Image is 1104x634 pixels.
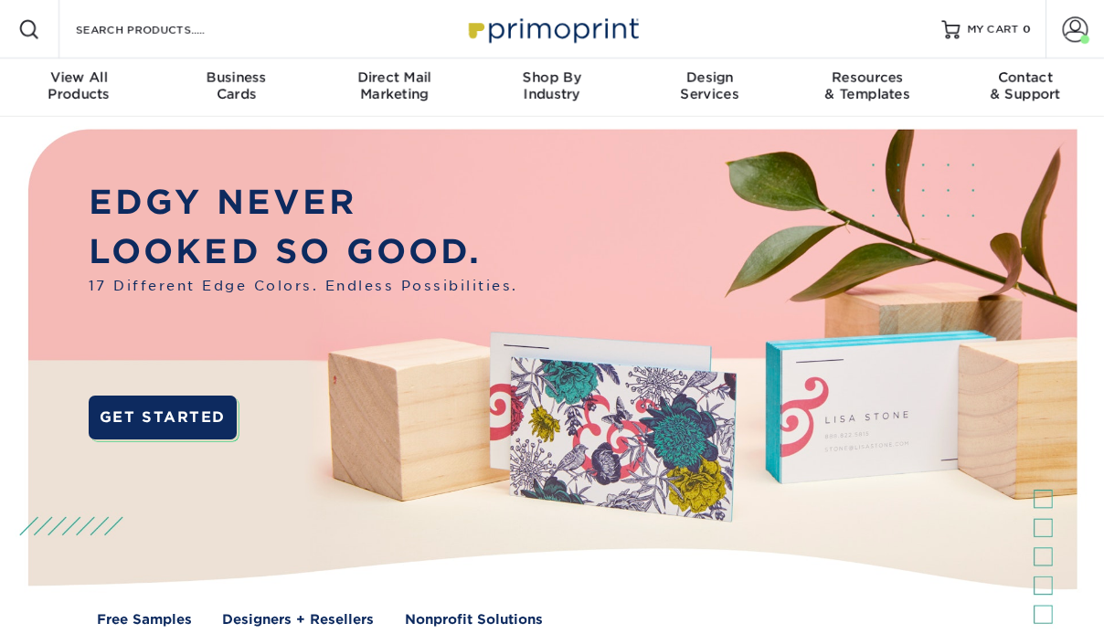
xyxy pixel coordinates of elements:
span: 17 Different Edge Colors. Endless Possibilities. [89,276,518,296]
span: Contact [946,69,1104,86]
p: LOOKED SO GOOD. [89,227,518,276]
a: Nonprofit Solutions [405,609,543,629]
a: DesignServices [631,58,789,117]
span: Business [158,69,316,86]
p: EDGY NEVER [89,177,518,227]
span: Direct Mail [315,69,473,86]
a: Shop ByIndustry [473,58,632,117]
a: Free Samples [97,609,192,629]
a: Contact& Support [946,58,1104,117]
div: Industry [473,69,632,102]
a: Designers + Resellers [222,609,374,629]
img: Primoprint [461,9,643,48]
span: Shop By [473,69,632,86]
div: Marketing [315,69,473,102]
span: Resources [789,69,947,86]
div: Cards [158,69,316,102]
div: & Templates [789,69,947,102]
div: Services [631,69,789,102]
span: 0 [1023,23,1031,36]
span: MY CART [967,22,1019,37]
div: & Support [946,69,1104,102]
a: GET STARTED [89,396,237,439]
a: BusinessCards [158,58,316,117]
a: Direct MailMarketing [315,58,473,117]
a: Resources& Templates [789,58,947,117]
input: SEARCH PRODUCTS..... [74,18,252,40]
span: Design [631,69,789,86]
